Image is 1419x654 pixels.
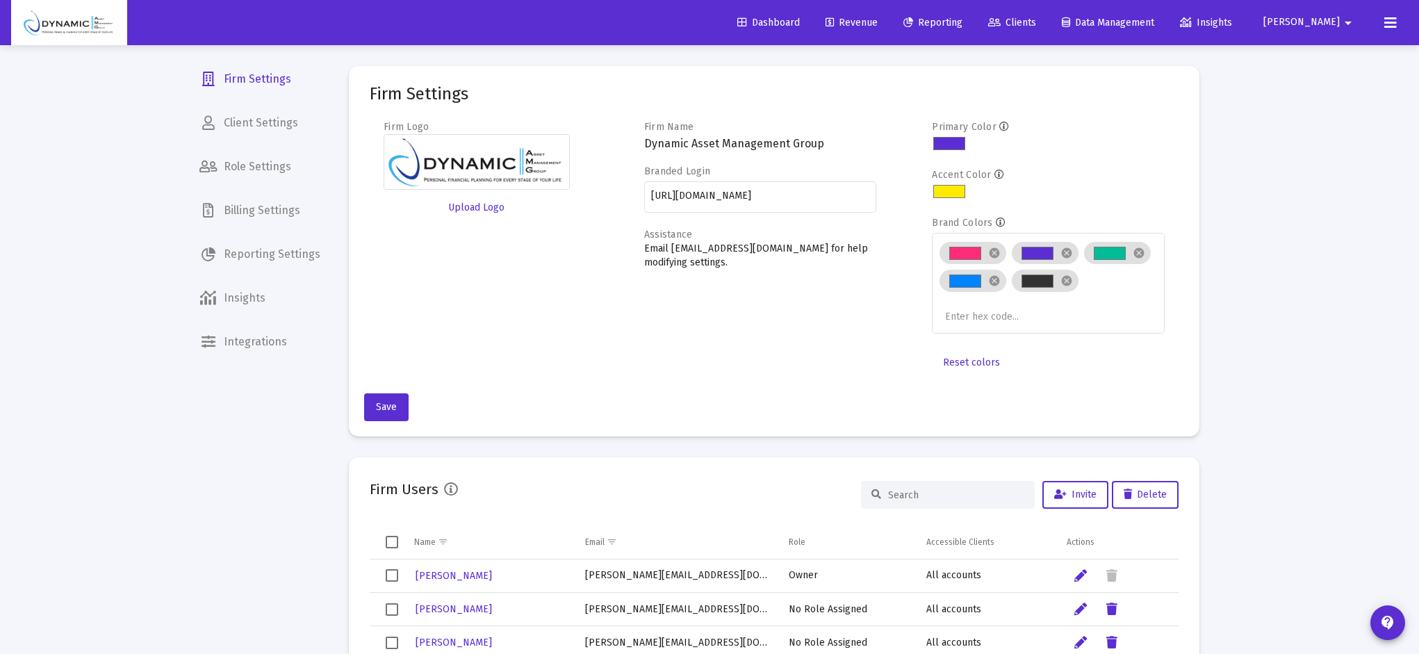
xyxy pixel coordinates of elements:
mat-icon: cancel [1060,247,1073,259]
button: Reset colors [932,349,1011,377]
span: All accounts [926,569,981,581]
button: Delete [1112,481,1179,509]
mat-icon: cancel [1133,247,1145,259]
mat-icon: cancel [988,275,1001,287]
div: Role [789,537,805,548]
a: Reporting Settings [188,238,331,271]
h3: Dynamic Asset Management Group [644,134,877,154]
div: Accessible Clients [926,537,994,548]
span: Insights [1180,17,1232,28]
td: [PERSON_NAME][EMAIL_ADDRESS][DOMAIN_NAME] [575,593,779,626]
td: Column Role [779,525,917,559]
p: Email [EMAIL_ADDRESS][DOMAIN_NAME] for help modifying settings. [644,242,877,270]
mat-chip-list: Brand colors [940,239,1158,325]
td: Column Name [404,525,575,559]
mat-icon: arrow_drop_down [1340,9,1356,37]
span: Dashboard [737,17,800,28]
div: Select row [386,603,398,616]
label: Brand Colors [932,217,992,229]
label: Accent Color [932,169,991,181]
a: Clients [977,9,1047,37]
button: Upload Logo [384,194,570,222]
span: Upload Logo [448,202,505,213]
span: Clients [988,17,1036,28]
div: Actions [1067,537,1094,548]
td: Column Accessible Clients [917,525,1057,559]
span: [PERSON_NAME] [1263,17,1340,28]
mat-icon: contact_support [1379,614,1396,631]
div: Email [585,537,605,548]
button: [PERSON_NAME] [1247,8,1373,36]
a: Reporting [892,9,974,37]
a: Billing Settings [188,194,331,227]
button: Invite [1042,481,1108,509]
span: Owner [789,569,818,581]
span: [PERSON_NAME] [416,637,492,648]
a: Revenue [814,9,889,37]
a: Integrations [188,325,331,359]
img: Dashboard [22,9,117,37]
mat-icon: cancel [988,247,1001,259]
span: All accounts [926,603,981,615]
td: [PERSON_NAME][EMAIL_ADDRESS][DOMAIN_NAME] [575,559,779,593]
a: Data Management [1051,9,1165,37]
td: Column Actions [1057,525,1179,559]
span: Show filter options for column 'Name' [438,537,448,547]
span: Save [376,401,397,413]
label: Assistance [644,229,693,240]
span: Reset colors [943,357,1000,368]
span: Reporting [903,17,962,28]
mat-card-title: Firm Settings [370,87,468,101]
span: Show filter options for column 'Email' [607,537,617,547]
a: Firm Settings [188,63,331,96]
td: Column Email [575,525,779,559]
div: Name [414,537,436,548]
a: Insights [188,281,331,315]
a: Dashboard [726,9,811,37]
mat-icon: cancel [1060,275,1073,287]
a: Role Settings [188,150,331,183]
span: No Role Assigned [789,637,867,648]
span: Data Management [1062,17,1154,28]
span: [PERSON_NAME] [416,570,492,582]
label: Firm Logo [384,121,429,133]
div: Select all [386,536,398,548]
span: Delete [1124,489,1167,500]
button: Save [364,393,409,421]
input: Search [888,489,1024,501]
a: [PERSON_NAME] [414,632,493,653]
div: Select row [386,637,398,649]
span: All accounts [926,637,981,648]
a: [PERSON_NAME] [414,599,493,619]
label: Primary Color [932,121,996,133]
span: [PERSON_NAME] [416,603,492,615]
span: Invite [1054,489,1097,500]
input: Enter hex code... [945,311,1049,322]
a: Insights [1169,9,1243,37]
img: Firm logo [384,134,570,190]
label: Branded Login [644,165,711,177]
a: Client Settings [188,106,331,140]
h2: Firm Users [370,478,438,500]
label: Firm Name [644,121,694,133]
div: Select row [386,569,398,582]
a: [PERSON_NAME] [414,566,493,586]
span: Revenue [826,17,878,28]
span: No Role Assigned [789,603,867,615]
